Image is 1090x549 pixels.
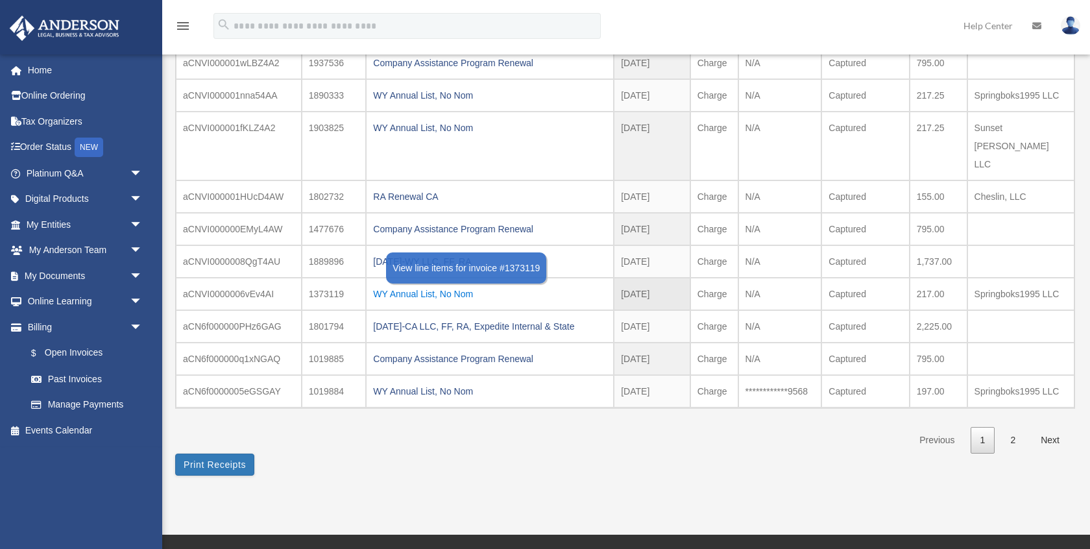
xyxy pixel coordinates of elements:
a: My Entitiesarrow_drop_down [9,212,162,238]
a: $Open Invoices [18,340,162,367]
td: N/A [738,47,822,79]
td: 1889896 [302,245,367,278]
i: search [217,18,231,32]
a: Order StatusNEW [9,134,162,161]
td: Springboks1995 LLC [967,375,1074,408]
td: Charge [690,310,738,343]
td: Captured [821,310,909,343]
td: Charge [690,180,738,213]
td: [DATE] [614,278,690,310]
td: Captured [821,47,909,79]
td: 1802732 [302,180,367,213]
a: Past Invoices [18,366,156,392]
a: 2 [1000,427,1025,454]
td: N/A [738,310,822,343]
td: Captured [821,79,909,112]
td: [DATE] [614,310,690,343]
span: arrow_drop_down [130,186,156,213]
td: N/A [738,79,822,112]
td: 1,737.00 [910,245,967,278]
td: aCNVI000001wLBZ4A2 [176,47,302,79]
td: [DATE] [614,343,690,375]
td: Sunset [PERSON_NAME] LLC [967,112,1074,180]
a: menu [175,23,191,34]
a: Manage Payments [18,392,162,418]
td: aCNVI000001fKLZ4A2 [176,112,302,180]
td: aCNVI000000EMyL4AW [176,213,302,245]
span: arrow_drop_down [130,238,156,264]
div: Company Assistance Program Renewal [373,350,607,368]
td: [DATE] [614,375,690,408]
td: Springboks1995 LLC [967,278,1074,310]
td: [DATE] [614,112,690,180]
div: WY Annual List, No Nom [373,285,607,303]
div: Company Assistance Program Renewal [373,54,607,72]
span: arrow_drop_down [130,160,156,187]
a: Tax Organizers [9,108,162,134]
td: 1019884 [302,375,367,408]
td: 197.00 [910,375,967,408]
a: Billingarrow_drop_down [9,314,162,340]
a: Online Learningarrow_drop_down [9,289,162,315]
td: aCNVI0000006vEv4AI [176,278,302,310]
td: Captured [821,245,909,278]
span: arrow_drop_down [130,289,156,315]
td: Charge [690,245,738,278]
span: $ [38,345,45,361]
div: RA Renewal CA [373,188,607,206]
td: 1890333 [302,79,367,112]
td: 217.25 [910,79,967,112]
td: N/A [738,343,822,375]
td: 1373119 [302,278,367,310]
td: 1903825 [302,112,367,180]
div: Company Assistance Program Renewal [373,220,607,238]
div: WY Annual List, No Nom [373,382,607,400]
td: 1019885 [302,343,367,375]
div: NEW [75,138,103,157]
td: [DATE] [614,79,690,112]
div: WY Annual List, No Nom [373,119,607,137]
span: arrow_drop_down [130,314,156,341]
a: Platinum Q&Aarrow_drop_down [9,160,162,186]
a: Next [1031,427,1069,454]
td: 2,225.00 [910,310,967,343]
div: [DATE]-WY LLC, FF, RA [373,252,607,271]
td: Captured [821,375,909,408]
td: Charge [690,79,738,112]
td: Captured [821,278,909,310]
td: Charge [690,47,738,79]
td: aCN6f000000PHz6GAG [176,310,302,343]
td: N/A [738,112,822,180]
td: [DATE] [614,213,690,245]
a: Digital Productsarrow_drop_down [9,186,162,212]
td: Charge [690,375,738,408]
td: aCNVI0000008QgT4AU [176,245,302,278]
td: Charge [690,343,738,375]
a: Online Ordering [9,83,162,109]
a: My Documentsarrow_drop_down [9,263,162,289]
td: Charge [690,278,738,310]
td: aCNVI000001nna54AA [176,79,302,112]
td: N/A [738,245,822,278]
td: Captured [821,213,909,245]
td: 795.00 [910,47,967,79]
td: Charge [690,112,738,180]
div: WY Annual List, No Nom [373,86,607,104]
td: 795.00 [910,343,967,375]
td: Charge [690,213,738,245]
td: aCN6f0000005eGSGAY [176,375,302,408]
img: Anderson Advisors Platinum Portal [6,16,123,41]
td: Cheslin, LLC [967,180,1074,213]
span: arrow_drop_down [130,263,156,289]
td: Captured [821,343,909,375]
a: My Anderson Teamarrow_drop_down [9,238,162,263]
td: 795.00 [910,213,967,245]
td: [DATE] [614,180,690,213]
td: Captured [821,180,909,213]
td: 217.25 [910,112,967,180]
td: aCNVI000001HUcD4AW [176,180,302,213]
a: Events Calendar [9,417,162,443]
span: arrow_drop_down [130,212,156,238]
td: Captured [821,112,909,180]
td: aCN6f000000q1xNGAQ [176,343,302,375]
